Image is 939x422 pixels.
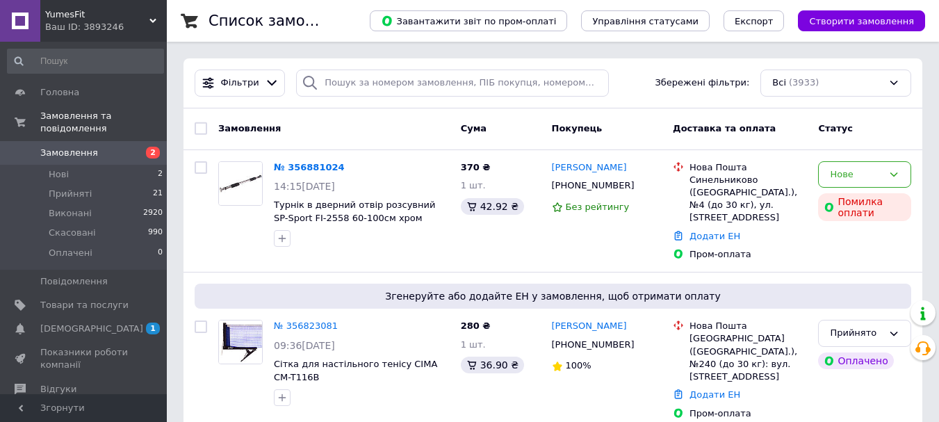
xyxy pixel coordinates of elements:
span: Фільтри [221,76,259,90]
span: 1 шт. [461,180,486,190]
img: Фото товару [219,320,262,364]
div: Оплачено [818,352,893,369]
span: Головна [40,86,79,99]
input: Пошук [7,49,164,74]
span: Cума [461,123,487,133]
span: 2 [158,168,163,181]
span: 14:15[DATE] [274,181,335,192]
div: Помилка оплати [818,193,911,221]
span: Оплачені [49,247,92,259]
div: Нове [830,168,883,182]
span: 09:36[DATE] [274,340,335,351]
button: Управління статусами [581,10,710,31]
img: Фото товару [219,162,262,205]
div: Прийнято [830,326,883,341]
span: 2 [146,147,160,159]
a: Додати ЕН [689,389,740,400]
span: Повідомлення [40,275,108,288]
div: Ваш ID: 3893246 [45,21,167,33]
span: Статус [818,123,853,133]
span: Завантажити звіт по пром-оплаті [381,15,556,27]
span: Створити замовлення [809,16,914,26]
span: Всі [772,76,786,90]
div: 42.92 ₴ [461,198,524,215]
span: Прийняті [49,188,92,200]
span: Скасовані [49,227,96,239]
div: Синельниково ([GEOGRAPHIC_DATA].), №4 (до 30 кг), ул. [STREET_ADDRESS] [689,174,807,225]
span: Замовлення [218,123,281,133]
span: Товари та послуги [40,299,129,311]
span: 990 [148,227,163,239]
span: Покупець [552,123,603,133]
span: 280 ₴ [461,320,491,331]
span: 21 [153,188,163,200]
span: Експорт [735,16,774,26]
span: 1 шт. [461,339,486,350]
a: № 356823081 [274,320,338,331]
span: Виконані [49,207,92,220]
a: [PERSON_NAME] [552,161,627,175]
a: [PERSON_NAME] [552,320,627,333]
a: Фото товару [218,161,263,206]
span: Згенеруйте або додайте ЕН у замовлення, щоб отримати оплату [200,289,906,303]
span: Замовлення та повідомлення [40,110,167,135]
a: Сітка для настільного тенісу CIMA CM-T116B [274,359,437,382]
span: 100% [566,360,591,371]
div: Пром-оплата [689,248,807,261]
span: Доставка та оплата [673,123,776,133]
div: [PHONE_NUMBER] [549,336,637,354]
span: 0 [158,247,163,259]
div: 36.90 ₴ [461,357,524,373]
button: Створити замовлення [798,10,925,31]
span: Без рейтингу [566,202,630,212]
span: (3933) [789,77,819,88]
span: [DEMOGRAPHIC_DATA] [40,323,143,335]
a: Фото товару [218,320,263,364]
div: Нова Пошта [689,320,807,332]
a: Створити замовлення [784,15,925,26]
span: Збережені фільтри: [655,76,749,90]
a: № 356881024 [274,162,345,172]
a: Додати ЕН [689,231,740,241]
span: 370 ₴ [461,162,491,172]
div: Пром-оплата [689,407,807,420]
span: Нові [49,168,69,181]
span: Відгуки [40,383,76,396]
span: Показники роботи компанії [40,346,129,371]
div: Нова Пошта [689,161,807,174]
span: YumesFit [45,8,149,21]
span: 2920 [143,207,163,220]
h1: Список замовлень [209,13,350,29]
button: Завантажити звіт по пром-оплаті [370,10,567,31]
div: [PHONE_NUMBER] [549,177,637,195]
span: 1 [146,323,160,334]
div: [GEOGRAPHIC_DATA] ([GEOGRAPHIC_DATA].), №240 (до 30 кг): вул. [STREET_ADDRESS] [689,332,807,383]
span: Управління статусами [592,16,699,26]
span: Замовлення [40,147,98,159]
a: Турнік в дверний отвір розсувний SP-Sport FI-2558 60-100см хром [274,200,435,223]
button: Експорт [724,10,785,31]
input: Пошук за номером замовлення, ПІБ покупця, номером телефону, Email, номером накладної [296,70,608,97]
